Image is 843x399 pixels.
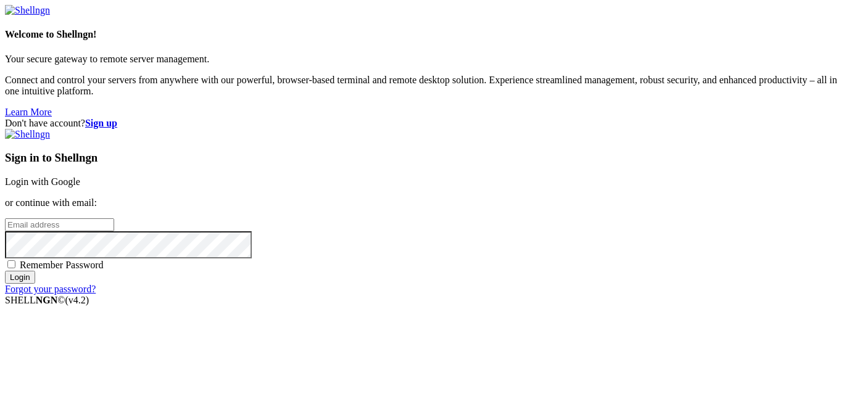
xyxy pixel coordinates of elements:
[5,176,80,187] a: Login with Google
[5,5,50,16] img: Shellngn
[5,75,838,97] p: Connect and control your servers from anywhere with our powerful, browser-based terminal and remo...
[5,129,50,140] img: Shellngn
[5,29,838,40] h4: Welcome to Shellngn!
[5,197,838,208] p: or continue with email:
[85,118,117,128] a: Sign up
[5,271,35,284] input: Login
[5,107,52,117] a: Learn More
[36,295,58,305] b: NGN
[5,284,96,294] a: Forgot your password?
[7,260,15,268] input: Remember Password
[20,260,104,270] span: Remember Password
[65,295,89,305] span: 4.2.0
[5,118,838,129] div: Don't have account?
[5,151,838,165] h3: Sign in to Shellngn
[5,218,114,231] input: Email address
[5,54,838,65] p: Your secure gateway to remote server management.
[5,295,89,305] span: SHELL ©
